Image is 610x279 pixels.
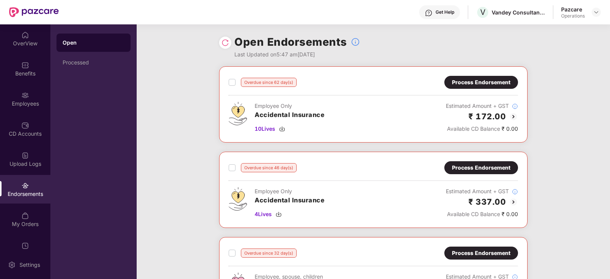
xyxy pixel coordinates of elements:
[452,249,510,257] div: Process Endorsement
[425,9,432,17] img: svg+xml;base64,PHN2ZyBpZD0iSGVscC0zMngzMiIgeG1sbnM9Imh0dHA6Ly93d3cudzMub3JnLzIwMDAvc3ZnIiB3aWR0aD...
[492,9,545,16] div: Vandey Consultancy Services Private limited
[447,211,500,217] span: Available CD Balance
[21,212,29,220] img: svg+xml;base64,PHN2ZyBpZD0iTXlfT3JkZXJzIiBkYXRhLW5hbWU9Ik15IE9yZGVycyIgeG1sbnM9Imh0dHA6Ly93d3cudz...
[255,187,324,196] div: Employee Only
[436,9,454,15] div: Get Help
[17,261,42,269] div: Settings
[241,249,297,258] div: Overdue since 32 day(s)
[255,196,324,205] h3: Accidental Insurance
[221,39,229,46] img: svg+xml;base64,PHN2ZyBpZD0iUmVsb2FkLTMyeDMyIiB4bWxucz0iaHR0cDovL3d3dy53My5vcmcvMjAwMC9zdmciIHdpZH...
[21,31,29,39] img: svg+xml;base64,PHN2ZyBpZD0iSG9tZSIgeG1sbnM9Imh0dHA6Ly93d3cudzMub3JnLzIwMDAvc3ZnIiB3aWR0aD0iMjAiIG...
[9,7,59,17] img: New Pazcare Logo
[21,242,29,250] img: svg+xml;base64,PHN2ZyBpZD0iVXBkYXRlZCIgeG1sbnM9Imh0dHA6Ly93d3cudzMub3JnLzIwMDAvc3ZnIiB3aWR0aD0iMj...
[351,37,360,46] img: svg+xml;base64,PHN2ZyBpZD0iSW5mb18tXzMyeDMyIiBkYXRhLW5hbWU9IkluZm8gLSAzMngzMiIgeG1sbnM9Imh0dHA6Ly...
[279,126,285,132] img: svg+xml;base64,PHN2ZyBpZD0iRG93bmxvYWQtMzJ4MzIiIHhtbG5zPSJodHRwOi8vd3d3LnczLm9yZy8yMDAwL3N2ZyIgd2...
[234,34,347,50] h1: Open Endorsements
[561,6,585,13] div: Pazcare
[468,110,506,123] h2: ₹ 172.00
[63,39,124,46] div: Open
[509,197,518,207] img: svg+xml;base64,PHN2ZyBpZD0iQmFjay0yMHgyMCIgeG1sbnM9Imh0dHA6Ly93d3cudzMub3JnLzIwMDAvc3ZnIiB3aWR0aD...
[21,61,29,69] img: svg+xml;base64,PHN2ZyBpZD0iQmVuZWZpdHMiIHhtbG5zPSJodHRwOi8vd3d3LnczLm9yZy8yMDAwL3N2ZyIgd2lkdGg9Ij...
[21,91,29,99] img: svg+xml;base64,PHN2ZyBpZD0iRW1wbG95ZWVzIiB4bWxucz0iaHR0cDovL3d3dy53My5vcmcvMjAwMC9zdmciIHdpZHRoPS...
[21,182,29,189] img: svg+xml;base64,PHN2ZyBpZD0iRW5kb3JzZW1lbnRzIiB4bWxucz0iaHR0cDovL3d3dy53My5vcmcvMjAwMC9zdmciIHdpZH...
[255,210,272,218] span: 4 Lives
[255,125,275,133] span: 10 Lives
[241,163,297,172] div: Overdue since 46 day(s)
[446,187,518,196] div: Estimated Amount + GST
[276,211,282,217] img: svg+xml;base64,PHN2ZyBpZD0iRG93bmxvYWQtMzJ4MzIiIHhtbG5zPSJodHRwOi8vd3d3LnczLm9yZy8yMDAwL3N2ZyIgd2...
[447,125,500,132] span: Available CD Balance
[480,8,486,17] span: V
[229,187,247,211] img: svg+xml;base64,PHN2ZyB4bWxucz0iaHR0cDovL3d3dy53My5vcmcvMjAwMC9zdmciIHdpZHRoPSI0OS4zMjEiIGhlaWdodD...
[509,112,518,121] img: svg+xml;base64,PHN2ZyBpZD0iQmFjay0yMHgyMCIgeG1sbnM9Imh0dHA6Ly93d3cudzMub3JnLzIwMDAvc3ZnIiB3aWR0aD...
[63,59,124,66] div: Processed
[561,13,585,19] div: Operations
[446,210,518,218] div: ₹ 0.00
[21,122,29,129] img: svg+xml;base64,PHN2ZyBpZD0iQ0RfQWNjb3VudHMiIGRhdGEtbmFtZT0iQ0QgQWNjb3VudHMiIHhtbG5zPSJodHRwOi8vd3...
[255,102,324,110] div: Employee Only
[468,196,506,208] h2: ₹ 337.00
[512,189,518,195] img: svg+xml;base64,PHN2ZyBpZD0iSW5mb18tXzMyeDMyIiBkYXRhLW5hbWU9IkluZm8gLSAzMngzMiIgeG1sbnM9Imh0dHA6Ly...
[229,102,247,125] img: svg+xml;base64,PHN2ZyB4bWxucz0iaHR0cDovL3d3dy53My5vcmcvMjAwMC9zdmciIHdpZHRoPSI0OS4zMjEiIGhlaWdodD...
[452,164,510,172] div: Process Endorsement
[241,78,297,87] div: Overdue since 62 day(s)
[234,50,360,59] div: Last Updated on 5:47 am[DATE]
[21,152,29,159] img: svg+xml;base64,PHN2ZyBpZD0iVXBsb2FkX0xvZ3MiIGRhdGEtbmFtZT0iVXBsb2FkIExvZ3MiIHhtbG5zPSJodHRwOi8vd3...
[512,103,518,109] img: svg+xml;base64,PHN2ZyBpZD0iSW5mb18tXzMyeDMyIiBkYXRhLW5hbWU9IkluZm8gLSAzMngzMiIgeG1sbnM9Imh0dHA6Ly...
[446,102,518,110] div: Estimated Amount + GST
[255,110,324,120] h3: Accidental Insurance
[593,9,599,15] img: svg+xml;base64,PHN2ZyBpZD0iRHJvcGRvd24tMzJ4MzIiIHhtbG5zPSJodHRwOi8vd3d3LnczLm9yZy8yMDAwL3N2ZyIgd2...
[446,125,518,133] div: ₹ 0.00
[8,261,16,269] img: svg+xml;base64,PHN2ZyBpZD0iU2V0dGluZy0yMHgyMCIgeG1sbnM9Imh0dHA6Ly93d3cudzMub3JnLzIwMDAvc3ZnIiB3aW...
[452,78,510,87] div: Process Endorsement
